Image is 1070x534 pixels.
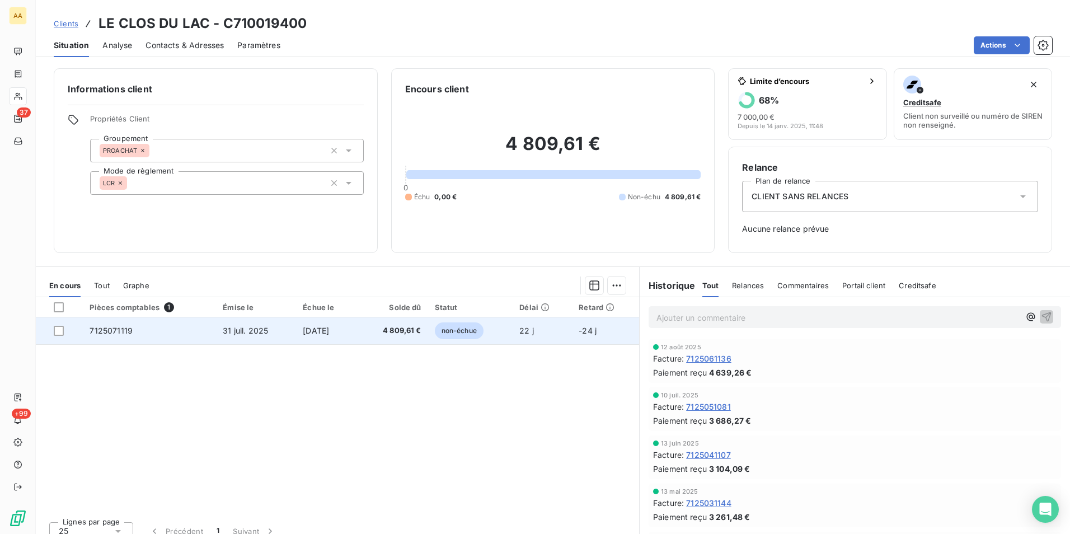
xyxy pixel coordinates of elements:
div: AA [9,7,27,25]
span: Facture : [653,401,684,413]
button: Limite d’encours68%7 000,00 €Depuis le 14 janv. 2025, 11:48 [728,68,886,140]
div: Échue le [303,303,350,312]
span: Tout [702,281,719,290]
span: 22 j [519,326,534,335]
span: 4 809,61 € [665,192,701,202]
span: Facture : [653,497,684,509]
span: Clients [54,19,78,28]
div: Open Intercom Messenger [1032,496,1059,523]
span: 4 809,61 € [364,325,421,336]
span: non-échue [435,322,484,339]
button: CreditsafeClient non surveillé ou numéro de SIREN non renseigné. [894,68,1052,140]
span: +99 [12,409,31,419]
span: Tout [94,281,110,290]
span: 7125031144 [686,497,731,509]
span: LCR [103,180,115,186]
span: Graphe [123,281,149,290]
span: Contacts & Adresses [146,40,224,51]
span: Échu [414,192,430,202]
span: Situation [54,40,89,51]
h6: Historique [640,279,696,292]
span: 7125071119 [90,326,133,335]
span: 31 juil. 2025 [223,326,268,335]
span: 7 000,00 € [738,113,775,121]
span: 7125061136 [686,353,731,364]
span: 7125041107 [686,449,731,461]
span: 0 [403,183,408,192]
span: 13 mai 2025 [661,488,698,495]
span: Paiement reçu [653,463,707,475]
span: Paramètres [237,40,280,51]
button: Actions [974,36,1030,54]
a: 37 [9,110,26,128]
span: Paiement reçu [653,367,707,378]
a: Clients [54,18,78,29]
span: Depuis le 14 janv. 2025, 11:48 [738,123,823,129]
input: Ajouter une valeur [127,178,136,188]
span: Analyse [102,40,132,51]
span: 12 août 2025 [661,344,701,350]
div: Délai [519,303,565,312]
span: En cours [49,281,81,290]
div: Retard [579,303,632,312]
div: Statut [435,303,506,312]
h6: Encours client [405,82,469,96]
span: 37 [17,107,31,118]
div: Pièces comptables [90,302,209,312]
h3: LE CLOS DU LAC - C710019400 [98,13,307,34]
span: Limite d’encours [750,77,862,86]
span: 1 [164,302,174,312]
span: 3 686,27 € [709,415,752,427]
span: 13 juin 2025 [661,440,699,447]
span: PROACHAT [103,147,137,154]
span: 10 juil. 2025 [661,392,698,399]
span: 4 639,26 € [709,367,752,378]
img: Logo LeanPay [9,509,27,527]
span: Non-échu [628,192,660,202]
div: Solde dû [364,303,421,312]
input: Ajouter une valeur [149,146,158,156]
span: Portail client [842,281,885,290]
span: Relances [732,281,764,290]
span: Aucune relance prévue [742,223,1038,235]
span: Facture : [653,353,684,364]
span: 3 104,09 € [709,463,750,475]
span: 0,00 € [434,192,457,202]
span: Paiement reçu [653,511,707,523]
div: Émise le [223,303,289,312]
span: 7125051081 [686,401,731,413]
span: Client non surveillé ou numéro de SIREN non renseigné. [903,111,1043,129]
span: CLIENT SANS RELANCES [752,191,848,202]
h2: 4 809,61 € [405,133,701,166]
h6: Relance [742,161,1038,174]
span: Commentaires [777,281,829,290]
h6: Informations client [68,82,364,96]
span: 3 261,48 € [709,511,750,523]
span: Creditsafe [899,281,936,290]
span: [DATE] [303,326,329,335]
span: Propriétés Client [90,114,364,130]
span: -24 j [579,326,597,335]
h6: 68 % [759,95,779,106]
span: Creditsafe [903,98,941,107]
span: Facture : [653,449,684,461]
span: Paiement reçu [653,415,707,427]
